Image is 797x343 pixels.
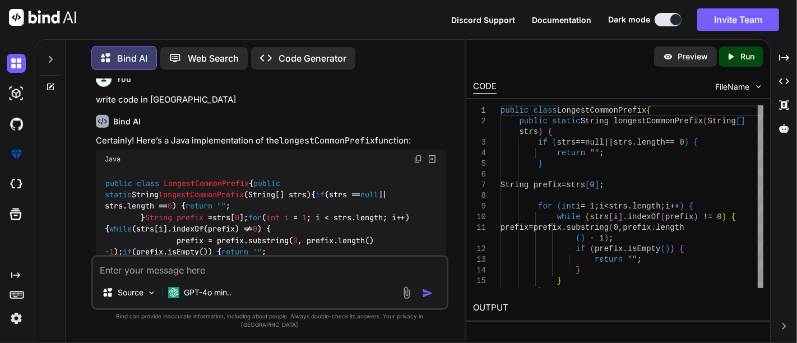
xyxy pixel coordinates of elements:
[105,178,132,188] span: public
[567,223,609,232] span: substring
[581,117,703,126] span: String longestCommonPrefix
[164,178,249,188] span: LongestCommonPrefix
[576,244,586,253] span: if
[284,212,289,223] span: i
[96,135,446,147] p: Certainly! Here’s a Java implementation of the function:
[614,223,618,232] span: 0
[316,189,325,200] span: if
[473,212,486,223] div: 10
[473,286,486,297] div: 16
[7,309,26,328] img: settings
[557,138,576,147] span: strs
[116,73,131,85] h6: You
[703,212,713,221] span: !=
[557,149,585,157] span: return
[562,180,567,189] span: =
[609,212,614,221] span: [
[473,116,486,127] div: 2
[7,114,26,133] img: githubDark
[473,276,486,286] div: 15
[360,189,378,200] span: null
[113,116,141,127] h6: Bind AI
[548,127,552,136] span: {
[581,202,585,211] span: =
[466,295,770,321] h2: OUTPUT
[184,287,231,298] p: GPT-4o min..
[628,212,661,221] span: indexOf
[661,212,665,221] span: (
[590,180,595,189] span: 0
[473,223,486,233] div: 11
[590,234,595,243] span: -
[293,235,298,245] span: 0
[7,54,26,73] img: darkChat
[581,234,585,243] span: )
[147,288,156,298] img: Pick Models
[473,244,486,254] div: 12
[590,244,595,253] span: (
[520,127,539,136] span: strs
[539,287,543,296] span: }
[532,14,591,26] button: Documentation
[188,52,239,65] p: Web Search
[665,212,693,221] span: prefix
[614,138,633,147] span: strs
[279,135,375,146] code: longestCommonPrefix
[590,212,609,221] span: strs
[168,287,179,298] img: GPT-4o mini
[109,247,114,257] span: 1
[9,9,76,26] img: Bind AI
[91,312,448,329] p: Bind can provide inaccurate information, including about people. Always double-check its answers....
[557,276,562,285] span: }
[501,106,529,115] span: public
[553,138,557,147] span: (
[665,202,670,211] span: i
[604,138,614,147] span: ||
[623,223,651,232] span: prefix
[473,148,486,159] div: 4
[661,202,665,211] span: ;
[609,234,614,243] span: ;
[618,212,623,221] span: ]
[694,138,698,147] span: {
[689,202,694,211] span: {
[168,201,172,211] span: 0
[414,155,423,164] img: copy
[637,138,665,147] span: length
[501,223,529,232] span: prefix
[400,286,413,299] img: attachment
[600,234,604,243] span: 1
[137,178,159,188] span: class
[586,212,590,221] span: (
[600,202,604,211] span: i
[279,52,346,65] p: Code Generator
[244,189,311,200] span: (String[] strs)
[609,202,628,211] span: strs
[221,247,248,257] span: return
[253,224,257,234] span: 0
[604,234,609,243] span: )
[717,212,722,221] span: 0
[623,212,628,221] span: .
[618,223,623,232] span: ,
[235,212,239,223] span: 0
[553,117,581,126] span: static
[680,244,684,253] span: {
[427,154,437,164] img: Open in Browser
[741,117,745,126] span: ]
[562,202,576,211] span: int
[715,81,749,92] span: FileName
[562,223,567,232] span: .
[680,138,684,147] span: 0
[633,138,637,147] span: .
[576,138,586,147] span: ==
[473,254,486,265] div: 13
[529,223,534,232] span: =
[473,169,486,180] div: 6
[117,52,147,65] p: Bind AI
[422,288,433,299] img: icon
[123,247,132,257] span: if
[266,212,280,223] span: int
[665,138,675,147] span: ==
[473,80,497,94] div: CODE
